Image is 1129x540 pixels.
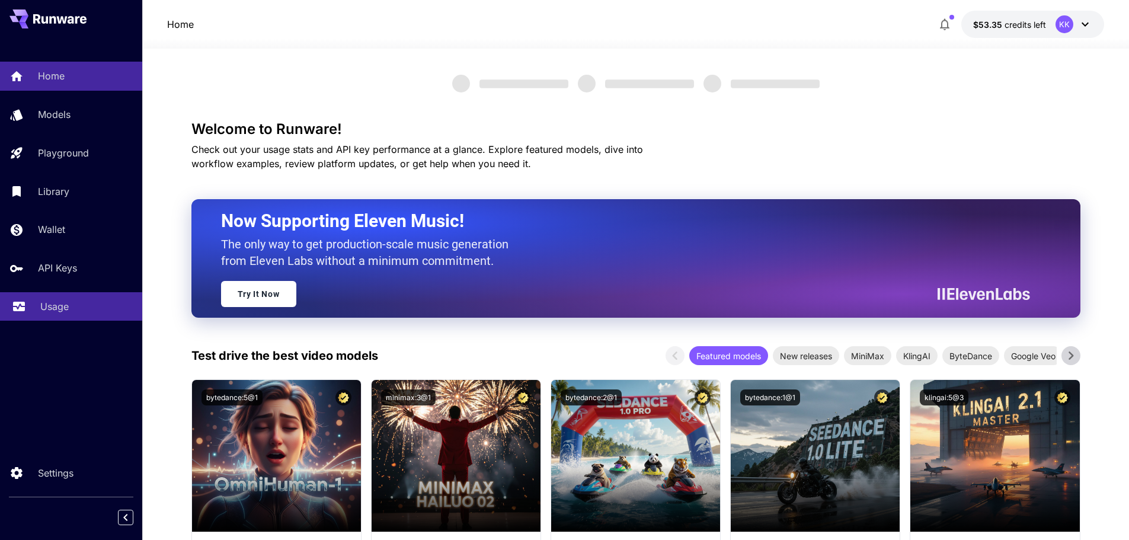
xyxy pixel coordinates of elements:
[695,389,711,405] button: Certified Model – Vetted for best performance and includes a commercial license.
[38,261,77,275] p: API Keys
[221,281,296,307] a: Try It Now
[896,346,938,365] div: KlingAI
[689,346,768,365] div: Featured models
[731,380,900,532] img: alt
[896,350,938,362] span: KlingAI
[973,18,1046,31] div: $53.35466
[942,346,999,365] div: ByteDance
[773,350,839,362] span: New releases
[38,222,65,237] p: Wallet
[689,350,768,362] span: Featured models
[1004,346,1063,365] div: Google Veo
[38,69,65,83] p: Home
[740,389,800,405] button: bytedance:1@1
[38,466,73,480] p: Settings
[561,389,622,405] button: bytedance:2@1
[202,389,263,405] button: bytedance:5@1
[844,346,891,365] div: MiniMax
[221,210,1021,232] h2: Now Supporting Eleven Music!
[973,20,1005,30] span: $53.35
[910,380,1079,532] img: alt
[191,347,378,365] p: Test drive the best video models
[40,299,69,314] p: Usage
[38,107,71,122] p: Models
[844,350,891,362] span: MiniMax
[1056,15,1073,33] div: KK
[221,236,517,269] p: The only way to get production-scale music generation from Eleven Labs without a minimum commitment.
[335,389,351,405] button: Certified Model – Vetted for best performance and includes a commercial license.
[1004,350,1063,362] span: Google Veo
[874,389,890,405] button: Certified Model – Vetted for best performance and includes a commercial license.
[38,146,89,160] p: Playground
[381,389,436,405] button: minimax:3@1
[167,17,194,31] nav: breadcrumb
[515,389,531,405] button: Certified Model – Vetted for best performance and includes a commercial license.
[191,121,1080,138] h3: Welcome to Runware!
[38,184,69,199] p: Library
[1005,20,1046,30] span: credits left
[920,389,968,405] button: klingai:5@3
[167,17,194,31] a: Home
[191,143,643,170] span: Check out your usage stats and API key performance at a glance. Explore featured models, dive int...
[127,507,142,528] div: Collapse sidebar
[372,380,540,532] img: alt
[551,380,720,532] img: alt
[118,510,133,525] button: Collapse sidebar
[961,11,1104,38] button: $53.35466KK
[942,350,999,362] span: ByteDance
[1054,389,1070,405] button: Certified Model – Vetted for best performance and includes a commercial license.
[192,380,361,532] img: alt
[773,346,839,365] div: New releases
